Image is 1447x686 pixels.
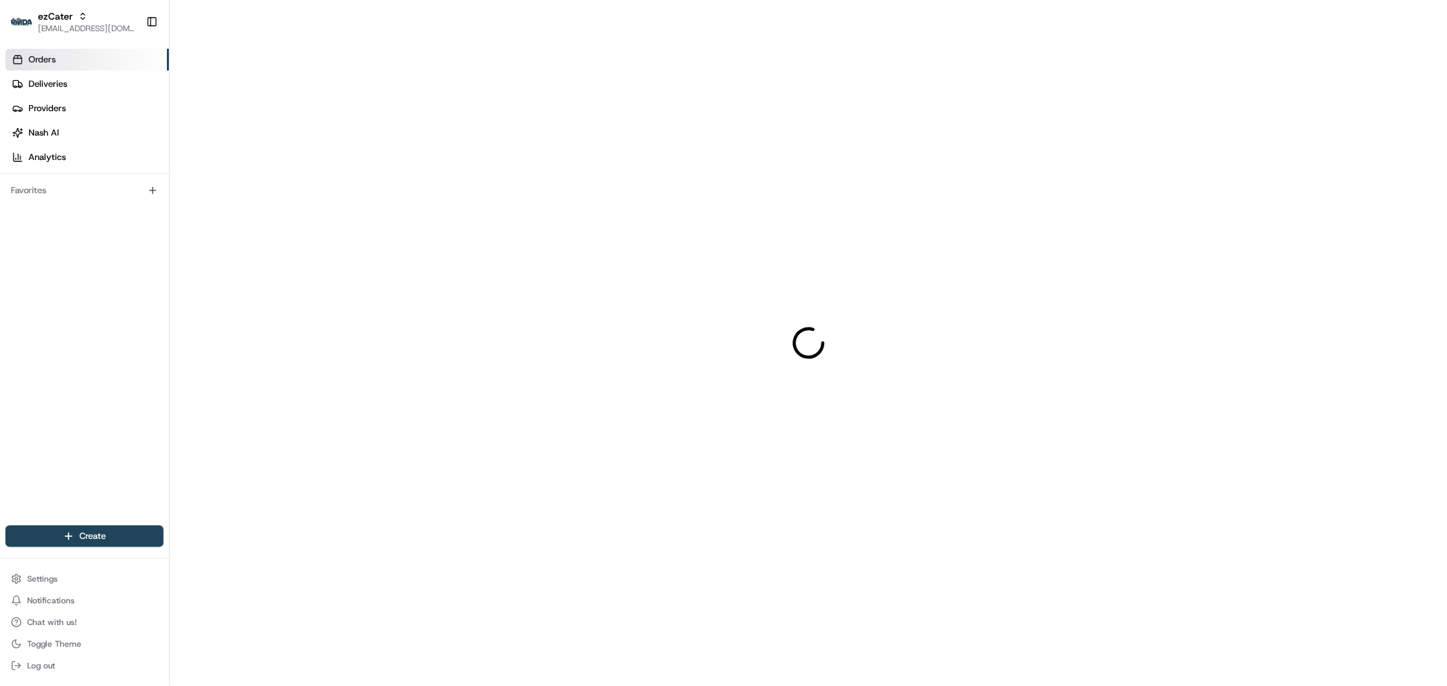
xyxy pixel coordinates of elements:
[5,122,169,144] a: Nash AI
[5,525,163,547] button: Create
[27,197,104,210] span: Knowledge Base
[46,129,223,143] div: Start new chat
[27,639,81,649] span: Toggle Theme
[5,49,169,70] a: Orders
[5,5,140,38] button: ezCaterezCater[EMAIL_ADDRESS][DOMAIN_NAME]
[5,634,163,653] button: Toggle Theme
[8,191,109,216] a: 📗Knowledge Base
[28,78,67,90] span: Deliveries
[27,617,77,628] span: Chat with us!
[14,198,24,209] div: 📗
[5,569,163,588] button: Settings
[28,54,56,66] span: Orders
[5,656,163,675] button: Log out
[14,54,247,76] p: Welcome 👋
[231,134,247,150] button: Start new chat
[28,127,59,139] span: Nash AI
[5,180,163,201] div: Favorites
[35,87,224,102] input: Clear
[135,230,164,240] span: Pylon
[14,129,38,154] img: 1736555255976-a54dd68f-1ca7-489b-9aae-adbdc363a1c4
[38,23,135,34] button: [EMAIL_ADDRESS][DOMAIN_NAME]
[5,146,169,168] a: Analytics
[5,591,163,610] button: Notifications
[5,98,169,119] a: Providers
[11,18,33,26] img: ezCater
[27,573,58,584] span: Settings
[28,102,66,115] span: Providers
[38,9,73,23] button: ezCater
[96,229,164,240] a: Powered byPylon
[5,613,163,632] button: Chat with us!
[14,14,41,41] img: Nash
[27,660,55,671] span: Log out
[28,151,66,163] span: Analytics
[109,191,223,216] a: 💻API Documentation
[79,530,106,542] span: Create
[46,143,172,154] div: We're available if you need us!
[115,198,126,209] div: 💻
[27,595,75,606] span: Notifications
[128,197,218,210] span: API Documentation
[5,73,169,95] a: Deliveries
